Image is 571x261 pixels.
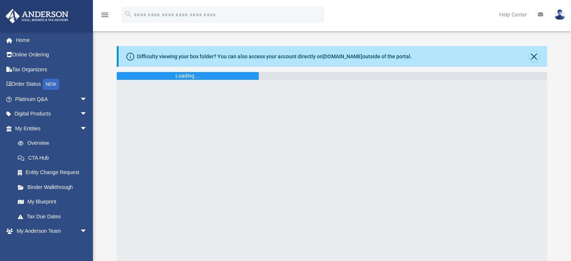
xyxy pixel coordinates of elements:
img: User Pic [554,9,565,20]
a: Overview [10,136,99,151]
i: menu [100,10,109,19]
a: My Entitiesarrow_drop_down [5,121,99,136]
div: NEW [43,79,59,90]
div: Loading ... [175,72,200,80]
a: Binder Walkthrough [10,180,99,195]
a: Platinum Q&Aarrow_drop_down [5,92,99,107]
a: Order StatusNEW [5,77,99,92]
a: CTA Hub [10,150,99,165]
a: [DOMAIN_NAME] [323,53,362,59]
span: arrow_drop_down [80,107,95,122]
a: menu [100,14,109,19]
a: My Blueprint [10,195,95,209]
a: Tax Due Dates [10,209,99,224]
a: Online Ordering [5,48,99,62]
a: Digital Productsarrow_drop_down [5,107,99,121]
i: search [124,10,132,18]
a: Entity Change Request [10,165,99,180]
a: My Anderson Teamarrow_drop_down [5,224,95,239]
a: Tax Organizers [5,62,99,77]
button: Close [529,51,539,62]
span: arrow_drop_down [80,92,95,107]
div: Difficulty viewing your box folder? You can also access your account directly on outside of the p... [137,53,412,61]
span: arrow_drop_down [80,121,95,136]
img: Anderson Advisors Platinum Portal [3,9,71,23]
span: arrow_drop_down [80,224,95,239]
a: Home [5,33,99,48]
